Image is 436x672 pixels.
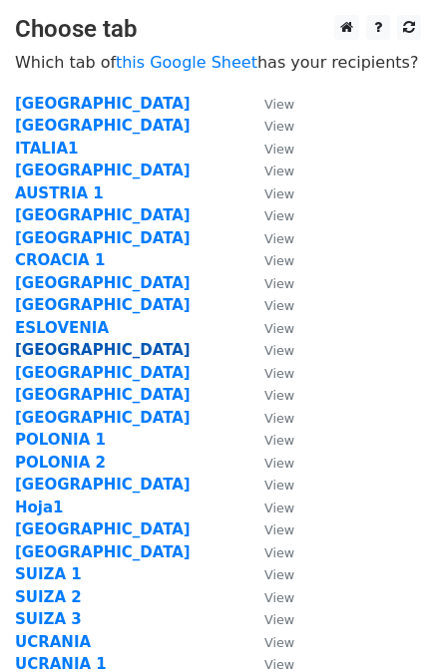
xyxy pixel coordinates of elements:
[15,296,191,314] a: [GEOGRAPHIC_DATA]
[15,319,109,337] a: ESLOVENIA
[264,208,294,223] small: View
[15,499,64,516] a: Hoja1
[264,231,294,246] small: View
[15,431,106,449] a: POLONIA 1
[244,364,294,382] a: View
[264,343,294,358] small: View
[264,545,294,560] small: View
[244,117,294,135] a: View
[15,610,82,628] a: SUIZA 3
[244,543,294,561] a: View
[15,341,191,359] a: [GEOGRAPHIC_DATA]
[244,588,294,606] a: View
[15,633,91,651] a: UCRANIA
[15,95,191,113] a: [GEOGRAPHIC_DATA]
[244,565,294,583] a: View
[15,229,191,247] a: [GEOGRAPHIC_DATA]
[264,276,294,291] small: View
[264,590,294,605] small: View
[15,565,82,583] a: SUIZA 1
[264,635,294,650] small: View
[244,184,294,202] a: View
[264,142,294,157] small: View
[264,164,294,178] small: View
[244,296,294,314] a: View
[244,140,294,158] a: View
[244,162,294,179] a: View
[15,543,191,561] a: [GEOGRAPHIC_DATA]
[244,476,294,494] a: View
[244,251,294,269] a: View
[15,274,191,292] a: [GEOGRAPHIC_DATA]
[15,476,191,494] a: [GEOGRAPHIC_DATA]
[15,409,191,427] a: [GEOGRAPHIC_DATA]
[336,576,436,672] div: Widget de chat
[15,386,191,404] a: [GEOGRAPHIC_DATA]
[15,454,106,472] a: POLONIA 2
[244,431,294,449] a: View
[264,501,294,515] small: View
[244,206,294,224] a: View
[264,567,294,582] small: View
[244,274,294,292] a: View
[264,298,294,313] small: View
[15,52,421,73] p: Which tab of has your recipients?
[336,576,436,672] iframe: Chat Widget
[244,520,294,538] a: View
[15,117,191,135] a: [GEOGRAPHIC_DATA]
[264,97,294,112] small: View
[15,206,191,224] a: [GEOGRAPHIC_DATA]
[264,253,294,268] small: View
[244,229,294,247] a: View
[264,388,294,403] small: View
[264,433,294,448] small: View
[244,610,294,628] a: View
[15,140,78,158] a: ITALIA1
[244,386,294,404] a: View
[264,411,294,426] small: View
[264,612,294,627] small: View
[264,186,294,201] small: View
[244,95,294,113] a: View
[15,162,191,179] a: [GEOGRAPHIC_DATA]
[15,184,104,202] a: AUSTRIA 1
[15,364,191,382] a: [GEOGRAPHIC_DATA]
[116,53,257,72] a: this Google Sheet
[15,520,191,538] a: [GEOGRAPHIC_DATA]
[244,499,294,516] a: View
[264,657,294,672] small: View
[15,15,421,44] h3: Choose tab
[244,409,294,427] a: View
[264,456,294,471] small: View
[244,319,294,337] a: View
[264,321,294,336] small: View
[264,478,294,493] small: View
[244,341,294,359] a: View
[15,588,82,606] a: SUIZA 2
[15,251,105,269] a: CROACIA 1
[264,366,294,381] small: View
[264,522,294,537] small: View
[244,454,294,472] a: View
